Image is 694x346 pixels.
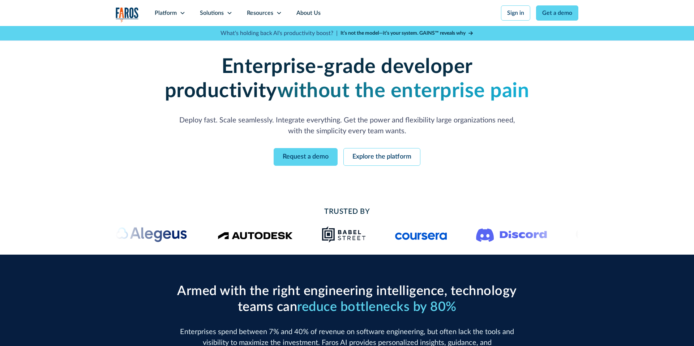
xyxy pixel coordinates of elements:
[536,5,578,21] a: Get a demo
[395,229,447,240] img: Logo of the online learning platform Coursera.
[340,30,474,37] a: It’s not the model—it’s your system. GAINS™ reveals why
[200,9,224,17] div: Solutions
[340,31,466,36] strong: It’s not the model—it’s your system. GAINS™ reveals why
[220,29,338,38] p: What's holding back AI's productivity boost? |
[297,300,457,313] span: reduce bottlenecks by 80%
[274,148,338,166] a: Request a demo
[116,7,139,22] img: Logo of the analytics and reporting company Faros.
[114,226,189,243] img: Alegeus logo
[218,230,293,239] img: Logo of the design software company Autodesk.
[476,227,547,242] img: Logo of the communication platform Discord.
[322,226,366,243] img: Babel Street logo png
[501,5,530,21] a: Sign in
[343,148,420,166] a: Explore the platform
[155,9,177,17] div: Platform
[116,7,139,22] a: home
[173,206,520,217] h2: Trusted By
[173,284,520,315] h2: Armed with the right engineering intelligence, technology teams can
[247,9,273,17] div: Resources
[165,57,473,101] strong: Enterprise-grade developer productivity
[173,115,520,137] p: Deploy fast. Scale seamlessly. Integrate everything. Get the power and flexibility large organiza...
[277,81,530,101] strong: without the enterprise pain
